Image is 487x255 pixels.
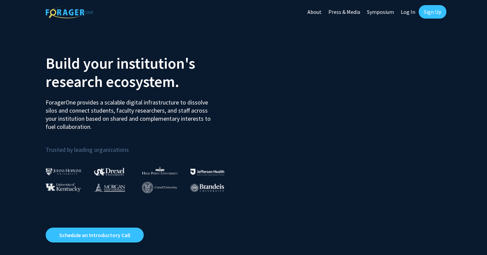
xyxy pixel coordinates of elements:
img: Drexel University [94,168,124,176]
img: High Point University [142,166,178,175]
a: Sign Up [419,5,446,19]
a: Opens in a new tab [46,228,144,242]
h2: Build your institution's research ecosystem. [46,54,238,91]
img: Brandeis University [190,184,224,192]
img: Morgan State University [94,183,125,192]
img: ForagerOne Logo [46,6,93,18]
p: ForagerOne provides a scalable digital infrastructure to dissolve silos and connect students, fac... [46,93,215,131]
img: Cornell University [142,182,177,193]
img: Thomas Jefferson University [190,169,224,175]
img: University of Kentucky [46,183,81,192]
p: Trusted by leading organizations [46,136,238,155]
img: Johns Hopkins University [46,168,82,175]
